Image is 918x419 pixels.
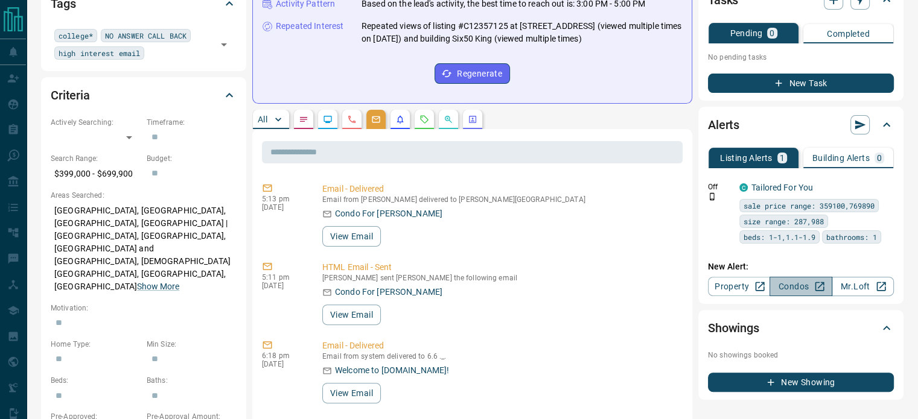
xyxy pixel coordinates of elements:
[262,203,304,212] p: [DATE]
[708,350,894,361] p: No showings booked
[708,318,759,338] h2: Showings
[51,303,237,313] p: Motivation:
[51,164,141,184] p: $399,000 - $699,900
[51,339,141,350] p: Home Type:
[371,115,381,124] svg: Emails
[322,226,381,247] button: View Email
[395,115,405,124] svg: Listing Alerts
[322,183,678,195] p: Email - Delivered
[147,375,237,386] p: Baths:
[708,48,894,66] p: No pending tasks
[322,383,381,403] button: View Email
[59,30,93,42] span: college*
[262,282,304,290] p: [DATE]
[744,200,875,212] span: sale price range: 359100,769890
[444,115,453,124] svg: Opportunities
[770,29,774,37] p: 0
[137,280,179,293] button: Show More
[739,183,748,192] div: condos.ca
[827,30,870,38] p: Completed
[51,190,237,201] p: Areas Searched:
[435,63,510,84] button: Regenerate
[299,115,308,124] svg: Notes
[708,74,894,93] button: New Task
[262,273,304,282] p: 5:11 pm
[51,375,141,386] p: Beds:
[335,364,449,377] p: Welcome to [DOMAIN_NAME]!
[708,260,894,273] p: New Alert:
[51,117,141,128] p: Actively Searching:
[812,154,870,162] p: Building Alerts
[322,274,678,282] p: [PERSON_NAME] sent [PERSON_NAME] the following email
[262,360,304,368] p: [DATE]
[262,351,304,360] p: 6:18 pm
[322,304,381,325] button: View Email
[708,192,716,201] svg: Push Notification Only
[147,153,237,164] p: Budget:
[362,20,682,45] p: Repeated views of listing #C12357125 at [STREET_ADDRESS] (viewed multiple times on [DATE]) and bu...
[708,110,894,139] div: Alerts
[276,20,343,33] p: Repeated Interest
[51,153,141,164] p: Search Range:
[708,277,770,296] a: Property
[708,373,894,392] button: New Showing
[147,117,237,128] p: Timeframe:
[347,115,357,124] svg: Calls
[751,183,813,192] a: Tailored For You
[322,339,678,352] p: Email - Delivered
[105,30,186,42] span: NO ANSWER CALL BACK
[322,352,678,361] p: Email from system delivered to 6.6 ._.
[770,277,832,296] a: Condos
[323,115,333,124] svg: Lead Browsing Activity
[720,154,773,162] p: Listing Alerts
[780,154,785,162] p: 1
[708,313,894,342] div: Showings
[51,201,237,297] p: [GEOGRAPHIC_DATA], [GEOGRAPHIC_DATA], [GEOGRAPHIC_DATA], [GEOGRAPHIC_DATA] | [GEOGRAPHIC_DATA], [...
[877,154,882,162] p: 0
[744,215,824,227] span: size range: 287,988
[322,195,678,204] p: Email from [PERSON_NAME] delivered to [PERSON_NAME][GEOGRAPHIC_DATA]
[51,86,90,105] h2: Criteria
[708,181,732,192] p: Off
[826,231,877,243] span: bathrooms: 1
[708,115,739,134] h2: Alerts
[59,47,140,59] span: high interest email
[322,261,678,274] p: HTML Email - Sent
[730,29,762,37] p: Pending
[335,207,442,220] p: Condo For [PERSON_NAME]
[51,81,237,110] div: Criteria
[468,115,477,124] svg: Agent Actions
[215,36,232,53] button: Open
[744,231,815,243] span: beds: 1-1,1.1-1.9
[262,195,304,203] p: 5:13 pm
[419,115,429,124] svg: Requests
[832,277,894,296] a: Mr.Loft
[258,115,267,124] p: All
[335,286,442,298] p: Condo For [PERSON_NAME]
[147,339,237,350] p: Min Size:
